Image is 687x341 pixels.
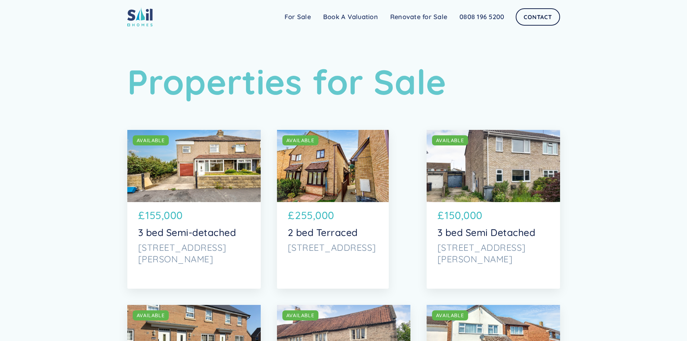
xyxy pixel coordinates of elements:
[286,312,314,319] div: AVAILABLE
[138,207,145,223] p: £
[127,7,153,26] img: sail home logo colored
[138,227,250,238] p: 3 bed Semi-detached
[288,242,378,253] p: [STREET_ADDRESS]
[436,312,464,319] div: AVAILABLE
[288,207,295,223] p: £
[436,137,464,144] div: AVAILABLE
[138,242,250,265] p: [STREET_ADDRESS][PERSON_NAME]
[277,130,389,289] a: AVAILABLE£255,0002 bed Terraced[STREET_ADDRESS]
[437,242,549,265] p: [STREET_ADDRESS][PERSON_NAME]
[127,61,560,102] h1: Properties for Sale
[453,10,510,24] a: 0808 196 5200
[437,207,444,223] p: £
[137,137,165,144] div: AVAILABLE
[288,227,378,238] p: 2 bed Terraced
[137,312,165,319] div: AVAILABLE
[286,137,314,144] div: AVAILABLE
[127,130,261,289] a: AVAILABLE£155,0003 bed Semi-detached[STREET_ADDRESS][PERSON_NAME]
[437,227,549,238] p: 3 bed Semi Detached
[278,10,317,24] a: For Sale
[317,10,384,24] a: Book A Valuation
[516,8,560,26] a: Contact
[384,10,453,24] a: Renovate for Sale
[427,130,560,289] a: AVAILABLE£150,0003 bed Semi Detached[STREET_ADDRESS][PERSON_NAME]
[445,207,483,223] p: 150,000
[145,207,183,223] p: 155,000
[295,207,334,223] p: 255,000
